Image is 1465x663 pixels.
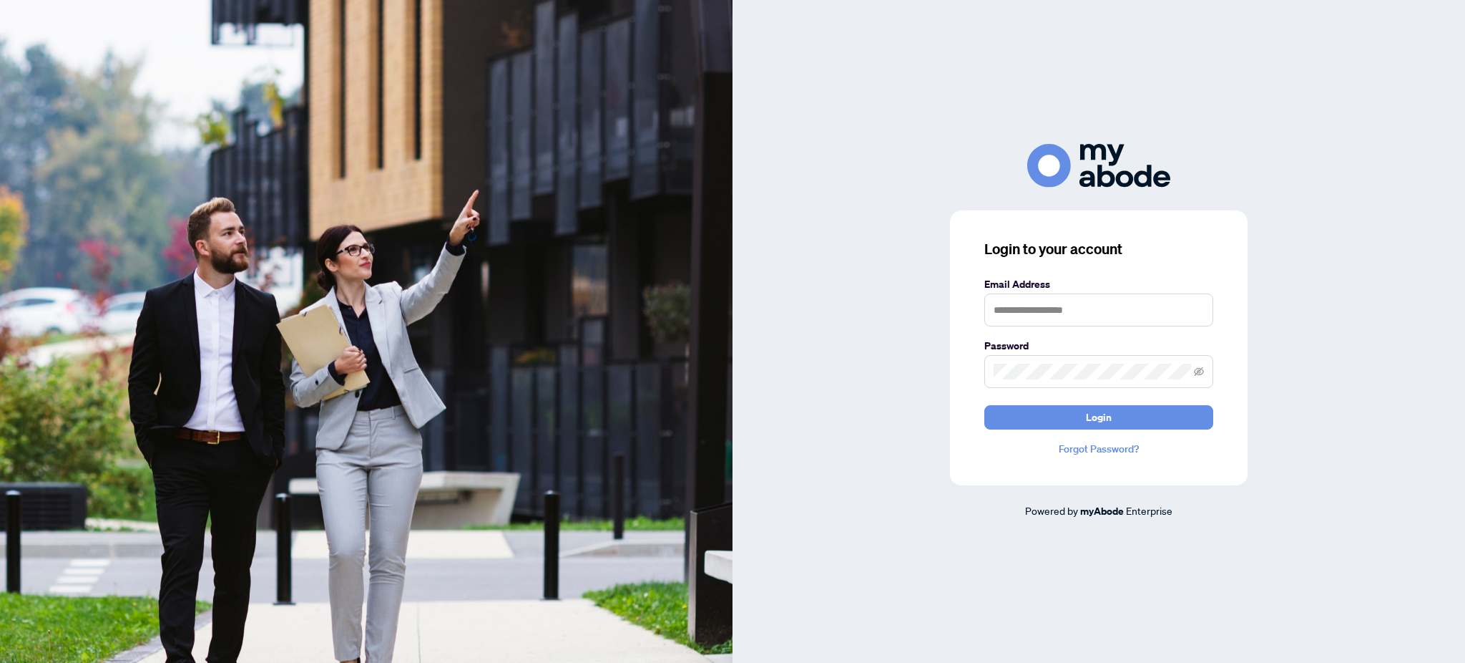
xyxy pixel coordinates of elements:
[1025,504,1078,517] span: Powered by
[1194,367,1204,377] span: eye-invisible
[984,441,1213,457] a: Forgot Password?
[1027,144,1170,188] img: ma-logo
[1086,406,1112,429] span: Login
[984,338,1213,354] label: Password
[1126,504,1172,517] span: Enterprise
[984,239,1213,259] h3: Login to your account
[984,405,1213,430] button: Login
[1080,503,1124,519] a: myAbode
[984,276,1213,292] label: Email Address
